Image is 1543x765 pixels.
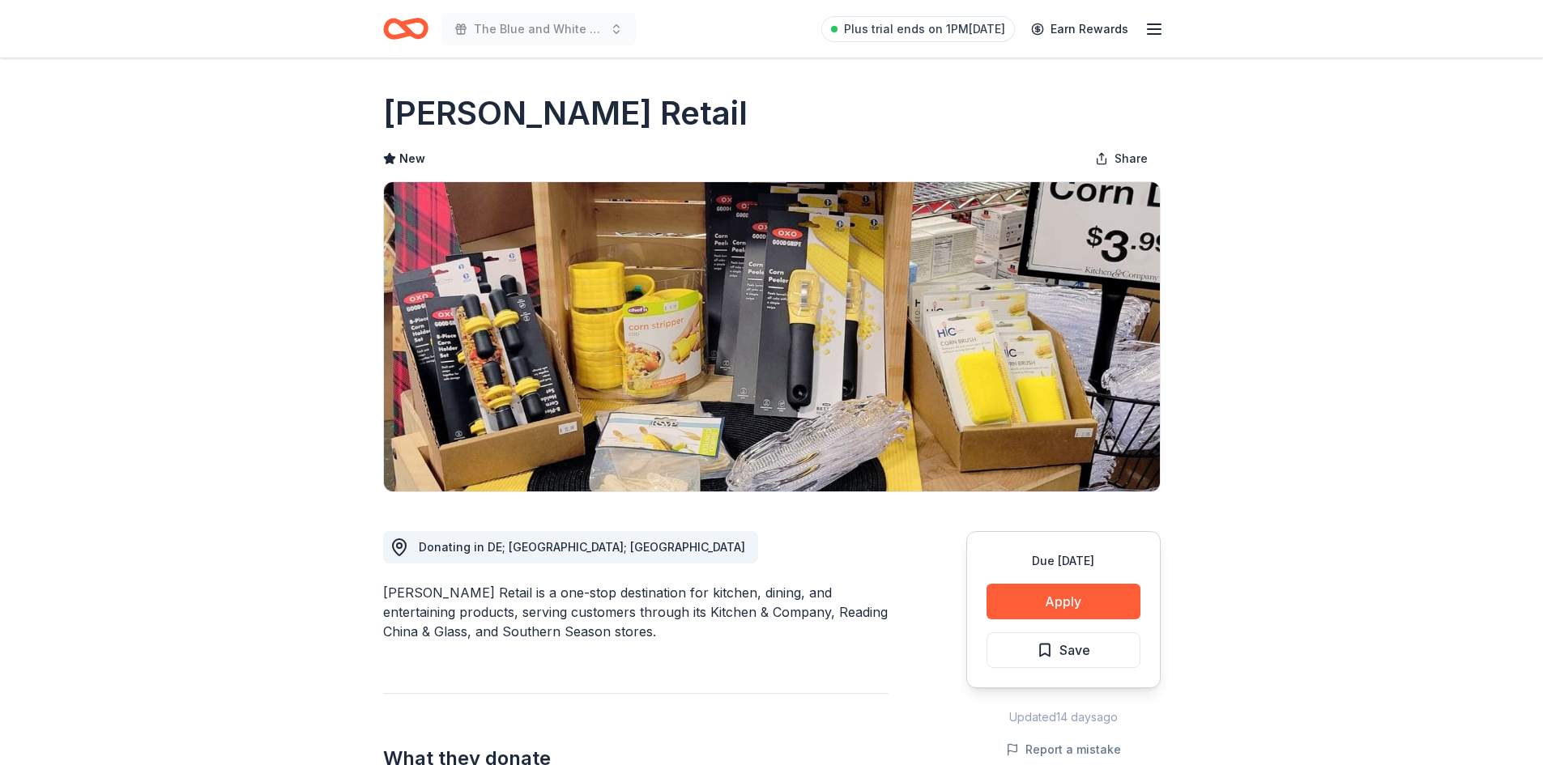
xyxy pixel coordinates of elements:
div: Updated 14 days ago [966,708,1161,727]
img: Image for Calvert Retail [384,182,1160,491]
a: Earn Rewards [1021,15,1138,44]
div: [PERSON_NAME] Retail is a one-stop destination for kitchen, dining, and entertaining products, se... [383,583,889,641]
a: Home [383,10,428,48]
span: The Blue and White Bash [474,19,603,39]
button: The Blue and White Bash [441,13,636,45]
button: Share [1082,142,1161,175]
h1: [PERSON_NAME] Retail [383,91,748,136]
span: Plus trial ends on 1PM[DATE] [844,19,1005,39]
button: Report a mistake [1006,740,1121,759]
span: New [399,149,425,168]
button: Save [987,632,1140,668]
div: Due [DATE] [987,551,1140,571]
span: Share [1115,149,1148,168]
button: Apply [987,584,1140,619]
span: Save [1059,640,1090,661]
a: Plus trial ends on 1PM[DATE] [821,16,1015,42]
span: Donating in DE; [GEOGRAPHIC_DATA]; [GEOGRAPHIC_DATA] [419,540,745,554]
